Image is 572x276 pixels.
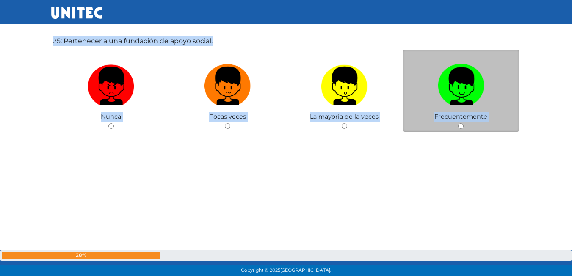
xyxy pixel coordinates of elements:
[280,268,331,273] span: [GEOGRAPHIC_DATA].
[310,113,379,120] span: La mayoria de la veces
[321,61,368,105] img: La mayoria de la veces
[2,252,160,259] div: 28%
[434,113,487,120] span: Frecuentemente
[438,61,484,105] img: Frecuentemente
[51,7,102,19] img: UNITEC
[88,61,134,105] img: Nunca
[101,113,121,120] span: Nunca
[53,36,213,46] label: 25: Pertenecer a una fundación de apoyo social.
[204,61,251,105] img: Pocas veces
[209,113,246,120] span: Pocas veces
